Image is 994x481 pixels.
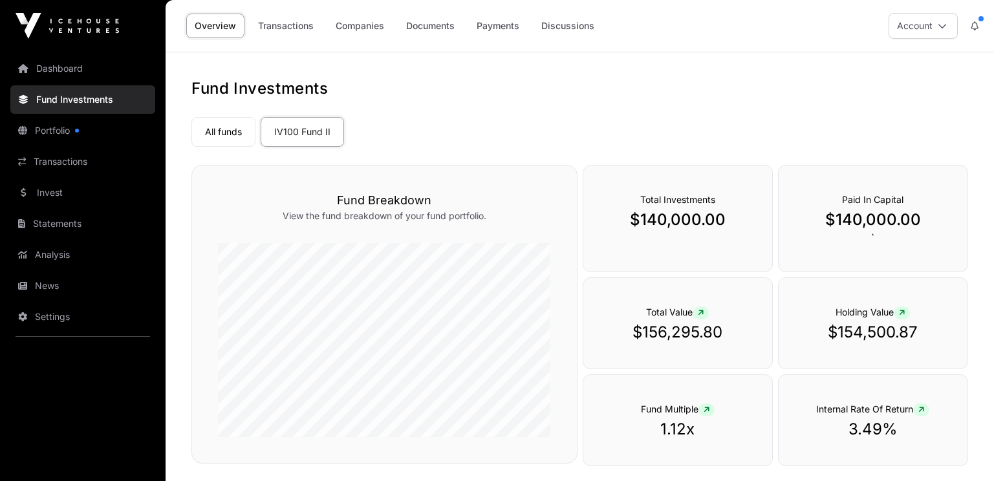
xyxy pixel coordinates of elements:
a: Transactions [250,14,322,38]
h1: Fund Investments [191,78,968,99]
a: Companies [327,14,393,38]
button: Account [889,13,958,39]
a: Payments [468,14,528,38]
p: View the fund breakdown of your fund portfolio. [218,209,551,222]
p: $140,000.00 [609,209,746,230]
a: Statements [10,209,155,238]
iframe: Chat Widget [929,419,994,481]
span: Total Value [646,306,709,317]
span: Internal Rate Of Return [816,403,929,414]
p: 3.49% [805,419,942,440]
a: Discussions [533,14,603,38]
a: News [10,272,155,300]
div: ` [778,165,968,272]
span: Total Investments [640,194,715,205]
a: Settings [10,303,155,331]
p: 1.12x [609,419,746,440]
a: Portfolio [10,116,155,145]
span: Paid In Capital [842,194,903,205]
a: Dashboard [10,54,155,83]
a: Fund Investments [10,85,155,114]
img: Icehouse Ventures Logo [16,13,119,39]
a: Overview [186,14,244,38]
span: Fund Multiple [641,403,715,414]
a: IV100 Fund II [261,117,344,147]
span: Holding Value [836,306,910,317]
p: $156,295.80 [609,322,746,343]
a: Documents [398,14,463,38]
a: Invest [10,178,155,207]
p: $140,000.00 [805,209,942,230]
p: $154,500.87 [805,322,942,343]
a: Transactions [10,147,155,176]
a: All funds [191,117,255,147]
h3: Fund Breakdown [218,191,551,209]
a: Analysis [10,240,155,269]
